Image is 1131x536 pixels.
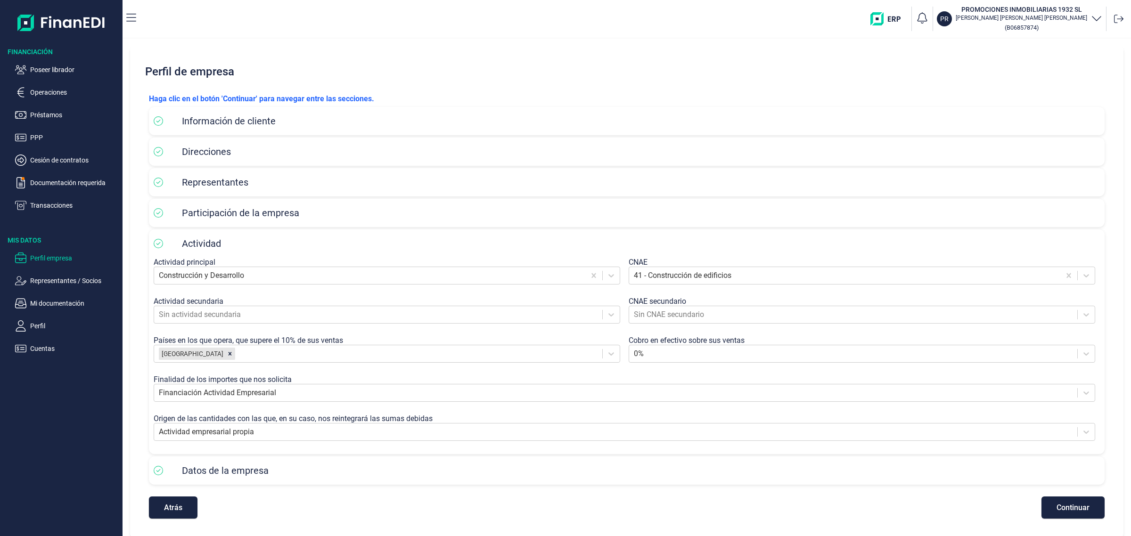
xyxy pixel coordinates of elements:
[154,297,223,306] label: Actividad secundaria
[956,5,1087,14] h3: PROMOCIONES INMOBILIARIAS 1932 SL
[182,238,221,249] span: Actividad
[15,87,119,98] button: Operaciones
[149,496,197,519] button: Atrás
[937,5,1102,33] button: PRPROMOCIONES INMOBILIARIAS 1932 SL[PERSON_NAME] [PERSON_NAME] [PERSON_NAME](B06857874)
[30,132,119,143] p: PPP
[30,320,119,332] p: Perfil
[154,414,433,423] label: Origen de las cantidades con las que, en su caso, nos reintegrará las sumas debidas
[182,177,248,188] span: Representantes
[225,348,235,360] div: Remove España
[159,348,225,360] div: [GEOGRAPHIC_DATA]
[30,87,119,98] p: Operaciones
[154,258,215,267] label: Actividad principal
[164,504,182,511] span: Atrás
[870,12,908,25] img: erp
[940,14,949,24] p: PR
[15,252,119,264] button: Perfil empresa
[15,64,119,75] button: Poseer librador
[30,154,119,166] p: Cesión de contratos
[30,298,119,309] p: Mi documentación
[15,177,119,188] button: Documentación requerida
[30,275,119,286] p: Representantes / Socios
[629,297,686,306] label: CNAE secundario
[182,115,276,127] span: Información de cliente
[30,64,119,75] p: Poseer librador
[1041,496,1105,519] button: Continuar
[956,14,1087,22] p: [PERSON_NAME] [PERSON_NAME] [PERSON_NAME]
[30,177,119,188] p: Documentación requerida
[15,298,119,309] button: Mi documentación
[154,375,292,384] label: Finalidad de los importes que nos solicita
[15,200,119,211] button: Transacciones
[15,154,119,166] button: Cesión de contratos
[15,343,119,354] button: Cuentas
[30,109,119,121] p: Préstamos
[30,343,119,354] p: Cuentas
[15,275,119,286] button: Representantes / Socios
[17,8,106,38] img: Logo de aplicación
[15,109,119,121] button: Préstamos
[1057,504,1090,511] span: Continuar
[182,146,231,157] span: Direcciones
[15,320,119,332] button: Perfil
[629,336,745,345] label: Cobro en efectivo sobre sus ventas
[30,252,119,264] p: Perfil empresa
[1005,24,1039,31] small: Copiar cif
[629,258,647,267] label: CNAE
[182,207,299,219] span: Participación de la empresa
[149,93,1105,105] p: Haga clic en el botón 'Continuar' para navegar entre las secciones.
[15,132,119,143] button: PPP
[30,200,119,211] p: Transacciones
[182,465,269,476] span: Datos de la empresa
[141,57,1112,86] h2: Perfil de empresa
[154,336,343,345] label: Países en los que opera, que supere el 10% de sus ventas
